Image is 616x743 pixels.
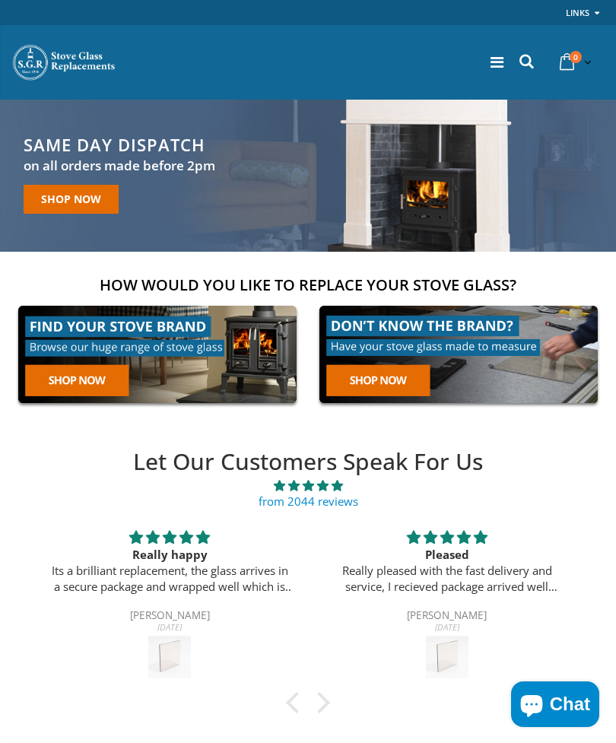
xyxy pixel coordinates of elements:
h2: Same day Dispatch [24,136,215,153]
div: 5 stars [327,528,568,547]
h2: Let Our Customers Speak For Us [31,446,586,478]
a: Links [566,3,589,22]
div: Pleased [327,547,568,563]
div: [DATE] [327,607,567,646]
img: Mazona Signet JA013S Stove Glass - 205mm x 177mm [426,636,468,678]
img: Stove Glass Replacement [11,43,118,81]
div: 5 stars [49,528,291,547]
a: from 2044 reviews [259,494,358,509]
div: [PERSON_NAME] [49,611,291,623]
div: Really happy [49,547,291,563]
a: 0 [554,47,595,77]
a: Menu [491,52,503,72]
p: Really pleased with the fast delivery and service, I recieved package arrived well packaged and s... [327,563,568,595]
span: 0 [570,51,582,63]
a: 4.89 stars from 2044 reviews [31,478,586,510]
img: find-your-brand-cta_9b334d5d-5c94-48ed-825f-d7972bbdebd0.jpg [11,299,303,410]
img: made-to-measure-cta_2cd95ceb-d519-4648-b0cf-d2d338fdf11f.jpg [313,299,605,410]
p: Its a brilliant replacement, the glass arrives in a secure package and wrapped well which is alwa... [49,563,291,595]
span: 4.89 stars [31,478,586,494]
h3: on all orders made before 2pm [24,157,215,175]
a: Shop Now [24,185,119,214]
h2: How would you like to replace your stove glass? [11,275,605,295]
div: [PERSON_NAME] [327,611,568,623]
img: Mazona Signet JA013S Stove Glass - 205mm x 177mm [148,636,191,678]
div: [DATE] [50,607,290,646]
inbox-online-store-chat: Shopify online store chat [506,681,604,731]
